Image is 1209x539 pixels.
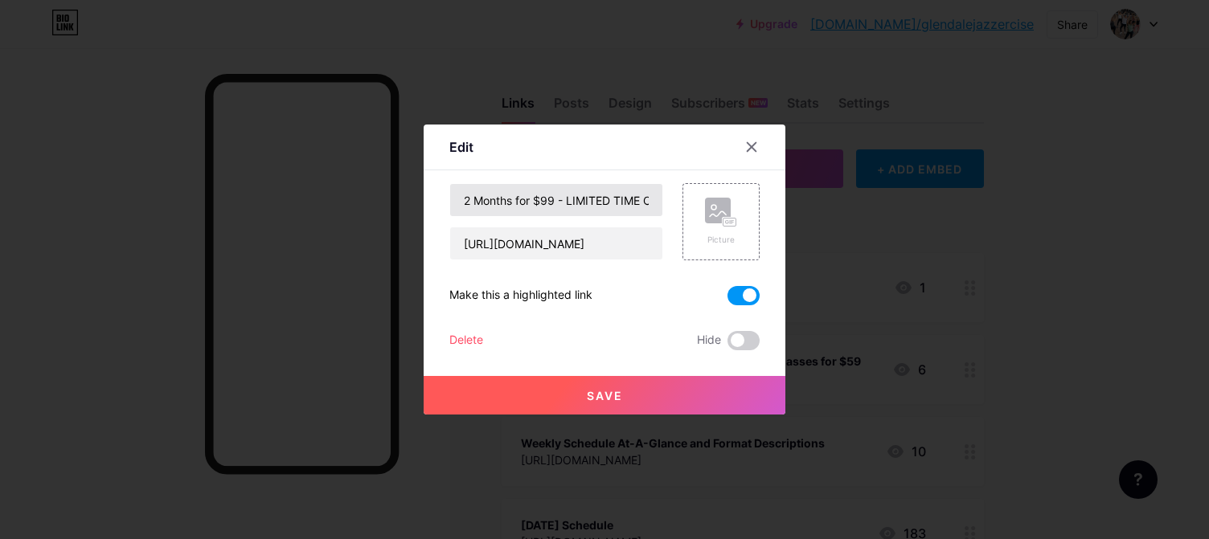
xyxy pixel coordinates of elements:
button: Save [424,376,785,414]
div: Make this a highlighted link [449,286,592,305]
span: Save [587,389,623,402]
input: URL [450,227,662,259]
div: Edit [449,137,473,157]
div: Delete [449,331,483,350]
div: Picture [705,234,737,246]
span: Hide [697,331,721,350]
input: Title [450,184,662,216]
